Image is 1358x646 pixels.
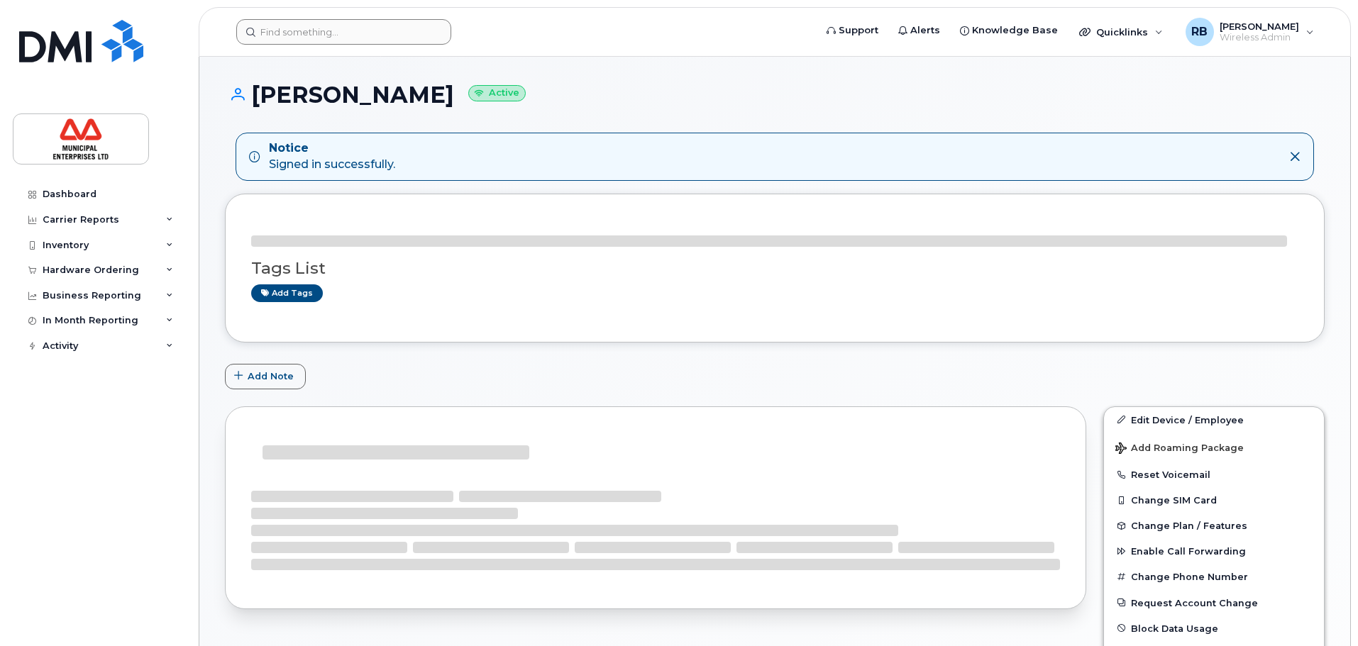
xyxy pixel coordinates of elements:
[1104,487,1324,513] button: Change SIM Card
[269,140,395,157] strong: Notice
[1104,513,1324,538] button: Change Plan / Features
[225,82,1325,107] h1: [PERSON_NAME]
[468,85,526,101] small: Active
[248,369,294,383] span: Add Note
[225,364,306,389] button: Add Note
[1104,590,1324,616] button: Request Account Change
[251,260,1298,277] h3: Tags List
[269,140,395,173] div: Signed in successfully.
[1104,433,1324,462] button: Add Roaming Package
[1115,442,1244,456] span: Add Roaming Package
[1131,546,1246,557] span: Enable Call Forwarding
[1104,616,1324,641] button: Block Data Usage
[1104,462,1324,487] button: Reset Voicemail
[1131,520,1247,531] span: Change Plan / Features
[1104,538,1324,564] button: Enable Call Forwarding
[251,284,323,302] a: Add tags
[1104,564,1324,589] button: Change Phone Number
[1104,407,1324,433] a: Edit Device / Employee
